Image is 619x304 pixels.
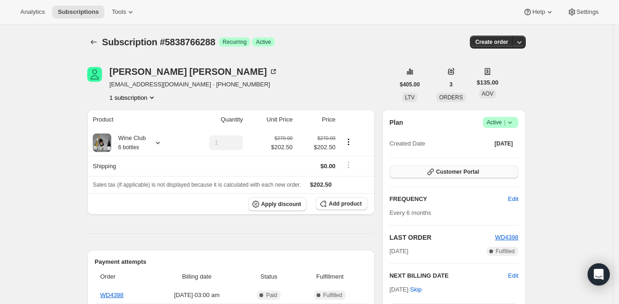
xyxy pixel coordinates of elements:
span: Skip [410,285,421,294]
th: Order [95,267,151,287]
button: Product actions [341,137,356,147]
a: WD4398 [100,292,124,298]
div: [PERSON_NAME] [PERSON_NAME] [109,67,278,76]
h2: NEXT BILLING DATE [390,271,508,280]
button: Settings [562,6,604,18]
th: Shipping [87,156,184,176]
button: Customer Portal [390,165,518,178]
button: Help [517,6,559,18]
small: $270.00 [318,135,336,141]
a: WD4398 [495,234,518,241]
button: WD4398 [495,233,518,242]
button: Analytics [15,6,50,18]
div: Wine Club [111,134,146,152]
button: Skip [404,282,427,297]
span: Every 6 months [390,209,431,216]
span: ORDERS [439,94,463,101]
span: [DATE] [390,247,409,256]
span: Fulfilled [323,292,342,299]
span: Edit [508,195,518,204]
span: Created Date [390,139,425,148]
span: Billing date [154,272,240,281]
h2: Plan [390,118,403,127]
span: $0.00 [320,163,336,170]
span: Fulfilled [496,248,515,255]
span: [EMAIL_ADDRESS][DOMAIN_NAME] · [PHONE_NUMBER] [109,80,278,89]
span: Customer Portal [436,168,479,176]
span: 3 [450,81,453,88]
span: Create order [475,38,508,46]
span: $202.50 [271,143,293,152]
span: AOV [482,91,493,97]
button: Tools [106,6,141,18]
div: Open Intercom Messenger [588,263,610,286]
span: $202.50 [310,181,332,188]
span: $202.50 [298,143,336,152]
span: Paid [266,292,277,299]
button: Edit [508,271,518,280]
small: $270.00 [275,135,293,141]
button: $405.00 [394,78,425,91]
img: product img [93,134,111,152]
button: Apply discount [248,197,307,211]
span: Tools [112,8,126,16]
span: $405.00 [400,81,420,88]
button: 3 [444,78,458,91]
span: | [504,119,505,126]
span: Recurring [222,38,246,46]
th: Product [87,109,184,130]
span: Status [245,272,292,281]
th: Unit Price [246,109,295,130]
small: 6 bottles [118,144,139,151]
th: Quantity [184,109,246,130]
span: [DATE] · 03:00 am [154,291,240,300]
span: Subscription #5838766288 [102,37,215,47]
button: Product actions [109,93,156,102]
h2: FREQUENCY [390,195,508,204]
span: [DATE] · [390,286,422,293]
span: Apply discount [261,201,301,208]
h2: Payment attempts [95,257,367,267]
h2: LAST ORDER [390,233,495,242]
span: Sales tax (if applicable) is not displayed because it is calculated with each new order. [93,182,301,188]
button: Edit [503,192,524,207]
span: Add product [329,200,361,207]
button: Add product [316,197,367,210]
span: Settings [577,8,599,16]
span: Fulfillment [298,272,362,281]
span: Active [256,38,271,46]
button: Shipping actions [341,160,356,170]
span: Analytics [20,8,45,16]
span: Subscriptions [58,8,99,16]
span: Active [487,118,515,127]
span: $135.00 [477,78,499,87]
th: Price [295,109,338,130]
button: [DATE] [489,137,518,150]
button: Subscriptions [87,36,100,49]
span: [DATE] [494,140,513,147]
span: Help [532,8,545,16]
button: Create order [470,36,514,49]
span: LTV [405,94,415,101]
span: Lorraine McGann [87,67,102,82]
button: Subscriptions [52,6,104,18]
